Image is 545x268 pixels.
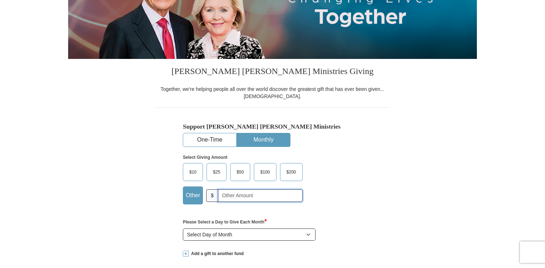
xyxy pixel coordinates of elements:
[283,167,300,177] span: $200
[233,167,247,177] span: $50
[189,251,244,257] span: Add a gift to another fund
[218,189,303,202] input: Other Amount
[183,133,236,147] button: One-Time
[183,123,362,130] h5: Support [PERSON_NAME] [PERSON_NAME] Ministries
[186,167,200,177] span: $10
[206,189,218,202] span: $
[257,167,274,177] span: $100
[209,167,224,177] span: $25
[237,133,290,147] button: Monthly
[183,155,227,160] strong: Select Giving Amount
[183,220,267,225] strong: Please Select a Day to Give Each Month
[183,187,203,204] label: Other
[156,59,389,86] h3: [PERSON_NAME] [PERSON_NAME] Ministries Giving
[156,86,389,100] div: Together, we're helping people all over the world discover the greatest gift that has ever been g...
